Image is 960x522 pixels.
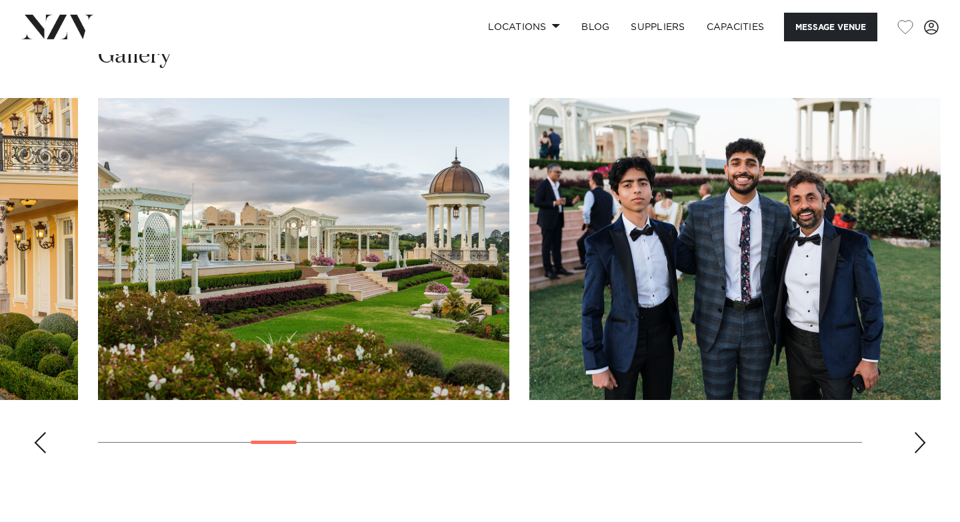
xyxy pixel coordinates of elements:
h2: Gallery [98,41,171,71]
a: Capacities [696,13,775,41]
a: Locations [477,13,571,41]
a: SUPPLIERS [620,13,695,41]
img: nzv-logo.png [21,15,94,39]
swiper-slide: 8 / 30 [529,98,941,400]
a: BLOG [571,13,620,41]
button: Message Venue [784,13,877,41]
swiper-slide: 7 / 30 [98,98,509,400]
